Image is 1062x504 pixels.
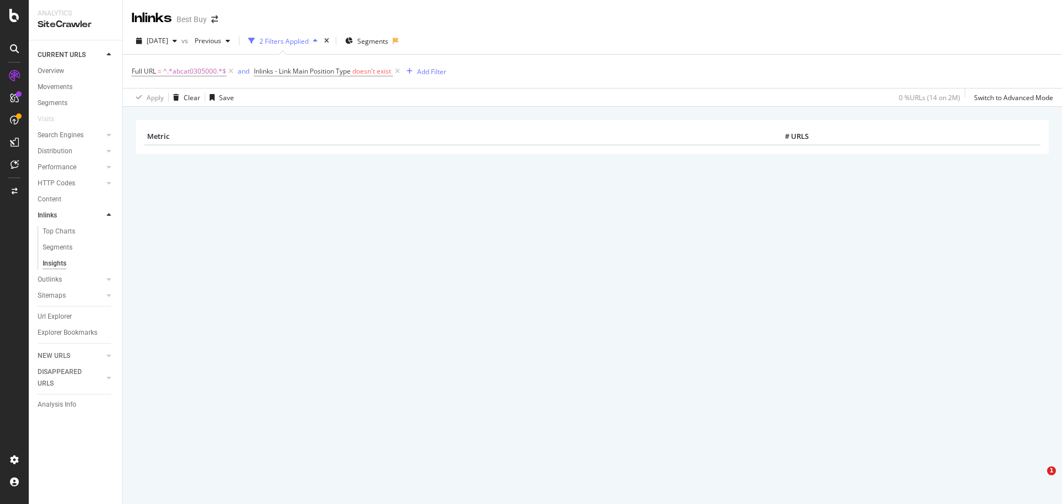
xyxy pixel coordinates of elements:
a: Distribution [38,146,103,157]
div: Segments [43,242,72,253]
div: Movements [38,81,72,93]
th: # URLS [637,128,811,145]
div: Apply [147,93,164,102]
div: HTTP Codes [38,178,75,189]
button: Segments [341,32,393,50]
div: arrow-right-arrow-left [211,15,218,23]
a: Visits [38,113,65,125]
button: Save [205,89,234,106]
div: Segments [38,97,67,109]
div: Add Filter [417,67,446,76]
div: CURRENT URLS [38,49,86,61]
button: Switch to Advanced Mode [970,89,1053,106]
button: Apply [132,89,164,106]
a: Segments [43,242,114,253]
div: Search Engines [38,129,84,141]
span: 2025 Aug. 19th [147,36,168,45]
a: DISAPPEARED URLS [38,366,103,389]
div: Top Charts [43,226,75,237]
button: and [238,66,249,76]
div: Visits [38,113,54,125]
a: Movements [38,81,114,93]
a: Outlinks [38,274,103,285]
a: Inlinks [38,210,103,221]
span: Full URL [132,66,156,76]
a: Overview [38,65,114,77]
div: Performance [38,162,76,173]
button: Clear [169,89,200,106]
span: ^.*abcat0305000.*$ [163,64,226,79]
a: Insights [43,258,114,269]
div: Analysis Info [38,399,76,411]
a: Explorer Bookmarks [38,327,114,339]
a: Url Explorer [38,311,114,323]
span: vs [181,36,190,45]
div: times [322,35,331,46]
a: NEW URLS [38,350,103,362]
div: NEW URLS [38,350,70,362]
a: HTTP Codes [38,178,103,189]
div: Explorer Bookmarks [38,327,97,339]
button: [DATE] [132,32,181,50]
span: Inlinks - Link Main Position Type [254,66,351,76]
button: Add Filter [402,65,446,78]
div: Distribution [38,146,72,157]
a: Segments [38,97,114,109]
div: Inlinks [38,210,57,221]
div: Save [219,93,234,102]
a: Sitemaps [38,290,103,302]
button: Previous [190,32,235,50]
a: Analysis Info [38,399,114,411]
a: Search Engines [38,129,103,141]
a: CURRENT URLS [38,49,103,61]
a: Performance [38,162,103,173]
th: Metric [144,128,637,145]
div: Outlinks [38,274,62,285]
span: doesn't exist [352,66,391,76]
div: Sitemaps [38,290,66,302]
button: 2 Filters Applied [244,32,322,50]
iframe: Intercom live chat [1024,466,1051,493]
div: Insights [43,258,66,269]
span: Previous [190,36,221,45]
span: 1 [1047,466,1056,475]
div: Clear [184,93,200,102]
span: Segments [357,37,388,46]
div: Content [38,194,61,205]
div: Best Buy [176,14,207,25]
div: 0 % URLs ( 14 on 2M ) [899,93,960,102]
div: SiteCrawler [38,18,113,31]
div: Overview [38,65,64,77]
div: Analytics [38,9,113,18]
a: Top Charts [43,226,114,237]
div: 2 Filters Applied [259,37,309,46]
div: Url Explorer [38,311,72,323]
div: Switch to Advanced Mode [974,93,1053,102]
a: Content [38,194,114,205]
div: Inlinks [132,9,172,28]
span: = [158,66,162,76]
div: DISAPPEARED URLS [38,366,93,389]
